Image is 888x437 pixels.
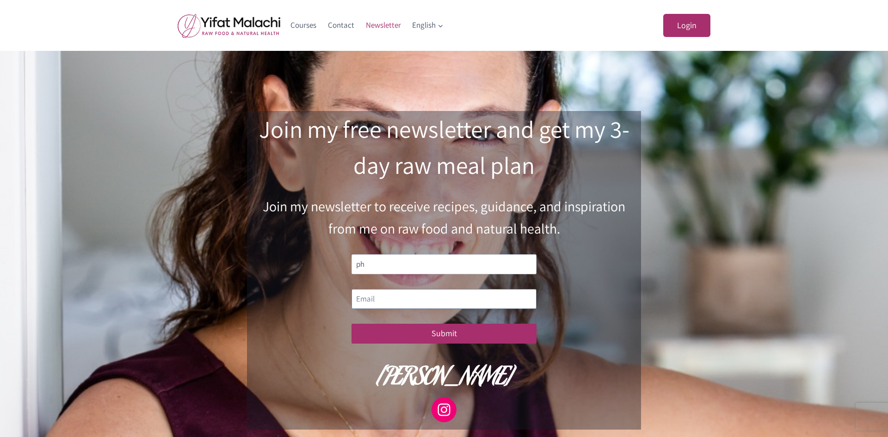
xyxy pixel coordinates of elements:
button: Child menu of English [407,14,450,37]
a: Contact [322,14,360,37]
button: Submit [351,324,536,344]
a: Login [663,14,710,37]
a: Newsletter [360,14,407,37]
a: Courses [285,14,322,37]
nav: Primary [285,14,450,37]
h2: [PERSON_NAME] [254,362,634,398]
input: First Name [351,254,536,274]
img: yifat_logo41_en.png [178,13,280,38]
input: Email [351,289,536,309]
h2: Join my free newsletter and get my 3-day raw meal plan [254,111,634,183]
p: Join my newsletter to receive recipes, guidance, and inspiration from me on raw food and natural ... [254,195,634,240]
